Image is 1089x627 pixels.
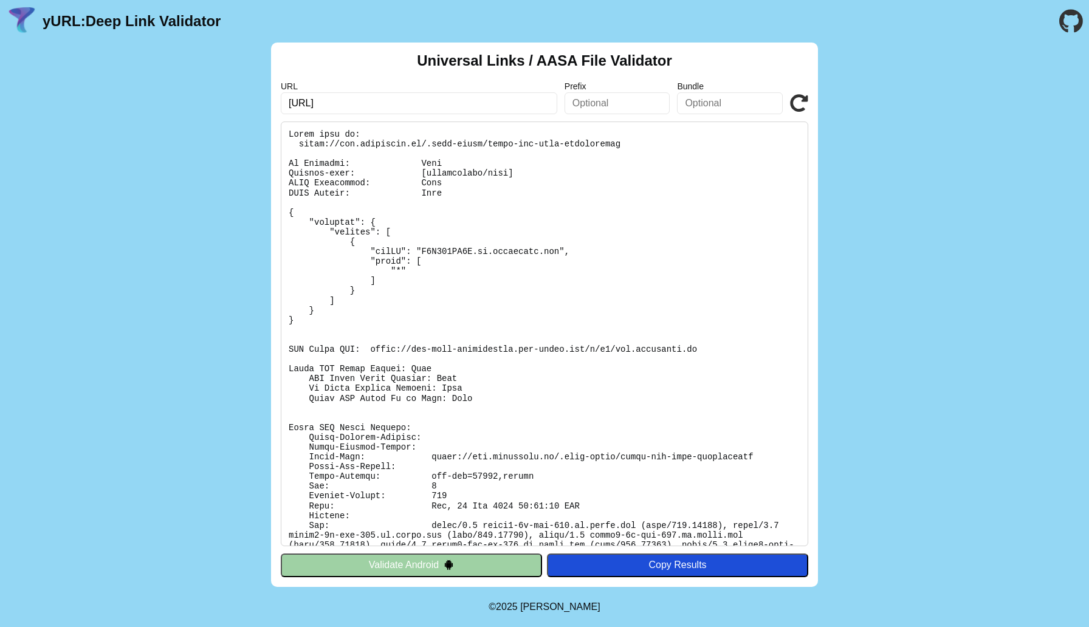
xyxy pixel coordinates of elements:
footer: © [489,587,600,627]
button: Copy Results [547,553,808,577]
h2: Universal Links / AASA File Validator [417,52,672,69]
label: Bundle [677,81,783,91]
button: Validate Android [281,553,542,577]
img: yURL Logo [6,5,38,37]
span: 2025 [496,601,518,612]
img: droidIcon.svg [444,560,454,570]
label: Prefix [565,81,670,91]
input: Required [281,92,557,114]
input: Optional [565,92,670,114]
a: yURL:Deep Link Validator [43,13,221,30]
label: URL [281,81,557,91]
input: Optional [677,92,783,114]
a: Michael Ibragimchayev's Personal Site [520,601,600,612]
pre: Lorem ipsu do: sitam://con.adipiscin.el/.sedd-eiusm/tempo-inc-utla-etdoloremag Al Enimadmi: Veni ... [281,122,808,546]
div: Copy Results [553,560,802,570]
